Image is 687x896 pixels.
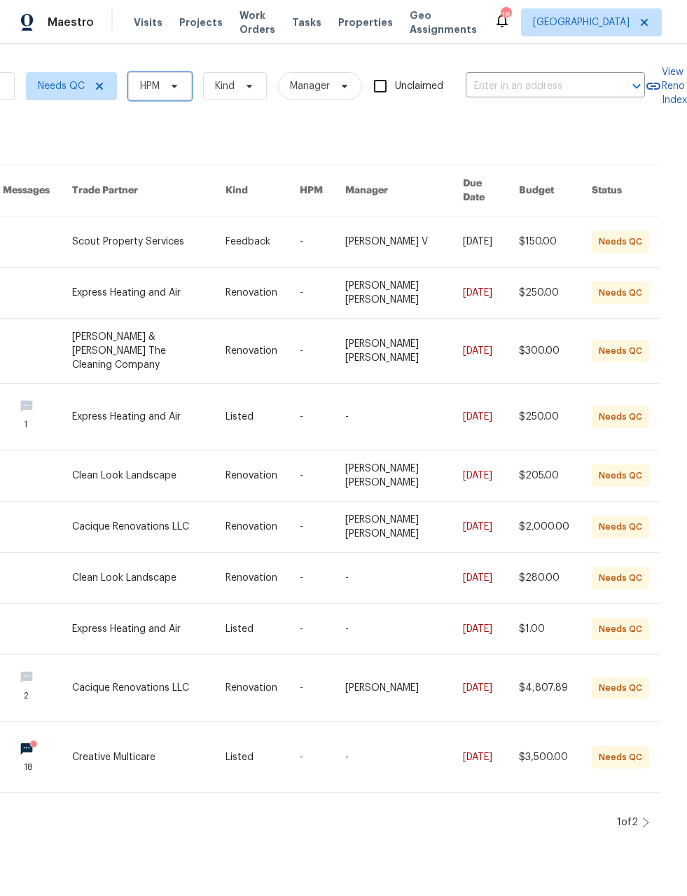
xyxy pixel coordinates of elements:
[334,553,452,604] td: -
[334,165,452,216] th: Manager
[290,79,330,93] span: Manager
[334,384,452,450] td: -
[289,722,334,793] td: -
[214,655,289,722] td: Renovation
[179,15,223,29] span: Projects
[289,604,334,655] td: -
[289,553,334,604] td: -
[334,268,452,319] td: [PERSON_NAME] [PERSON_NAME]
[289,384,334,450] td: -
[214,502,289,553] td: Renovation
[289,268,334,319] td: -
[617,815,638,829] div: 1 of 2
[61,604,214,655] td: Express Heating and Air
[334,502,452,553] td: [PERSON_NAME] [PERSON_NAME]
[61,268,214,319] td: Express Heating and Air
[214,450,289,502] td: Renovation
[627,76,646,96] button: Open
[289,502,334,553] td: -
[214,216,289,268] td: Feedback
[48,15,94,29] span: Maestro
[214,165,289,216] th: Kind
[134,15,162,29] span: Visits
[214,604,289,655] td: Listed
[508,165,581,216] th: Budget
[645,65,687,107] a: View Reno Index
[289,655,334,722] td: -
[214,268,289,319] td: Renovation
[61,165,214,216] th: Trade Partner
[581,165,660,216] th: Status
[140,79,160,93] span: HPM
[61,384,214,450] td: Express Heating and Air
[289,216,334,268] td: -
[338,15,393,29] span: Properties
[289,165,334,216] th: HPM
[214,722,289,793] td: Listed
[395,79,443,94] span: Unclaimed
[452,165,508,216] th: Due Date
[61,216,214,268] td: Scout Property Services
[214,553,289,604] td: Renovation
[466,76,606,97] input: Enter in an address
[334,655,452,722] td: [PERSON_NAME]
[61,655,214,722] td: Cacique Renovations LLC
[289,450,334,502] td: -
[334,722,452,793] td: -
[214,384,289,450] td: Listed
[240,8,275,36] span: Work Orders
[501,8,511,22] div: 18
[334,450,452,502] td: [PERSON_NAME] [PERSON_NAME]
[61,553,214,604] td: Clean Look Landscape
[292,18,321,27] span: Tasks
[533,15,630,29] span: [GEOGRAPHIC_DATA]
[334,216,452,268] td: [PERSON_NAME] V
[214,319,289,384] td: Renovation
[61,502,214,553] td: Cacique Renovations LLC
[334,319,452,384] td: [PERSON_NAME] [PERSON_NAME]
[38,79,85,93] span: Needs QC
[289,319,334,384] td: -
[334,604,452,655] td: -
[61,450,214,502] td: Clean Look Landscape
[410,8,477,36] span: Geo Assignments
[61,722,214,793] td: Creative Multicare
[61,319,214,384] td: [PERSON_NAME] & [PERSON_NAME] The Cleaning Company
[215,79,235,93] span: Kind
